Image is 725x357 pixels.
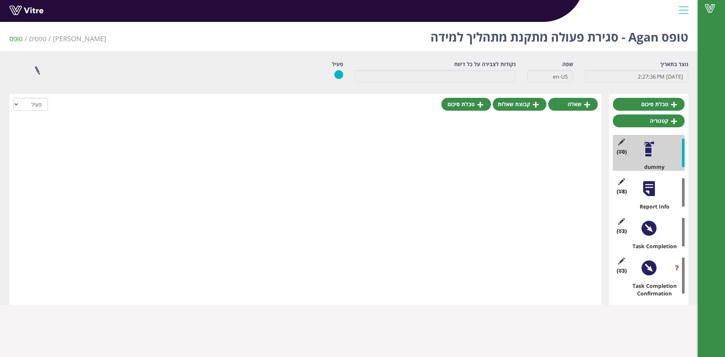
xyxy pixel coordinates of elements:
span: (0 ) [617,148,627,156]
label: נוצר בתאריך [660,60,688,68]
div: Task Completion [619,243,685,250]
a: שאלה [548,98,598,111]
div: Task Completion Confirmation [619,282,685,297]
a: טבלת סיכום [613,98,685,111]
span: (3 ) [617,267,627,275]
label: נקודות לצבירה על כל דיווח [454,60,516,68]
h1: טופס Agan - סגירת פעולה מתקנת מתהליך למידה [430,19,688,51]
li: טופס [9,34,29,44]
a: טפסים [29,34,46,43]
label: שפה [562,60,573,68]
div: dummy [619,163,685,171]
span: 379 [53,34,106,43]
a: קטגוריה [613,114,685,127]
a: קבוצת שאלות [493,98,546,111]
label: פעיל [332,60,343,68]
img: yes [334,70,343,79]
a: טבלת סיכום [441,98,491,111]
span: (8 ) [617,188,627,195]
div: Report Info [619,203,685,210]
span: (3 ) [617,227,627,235]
